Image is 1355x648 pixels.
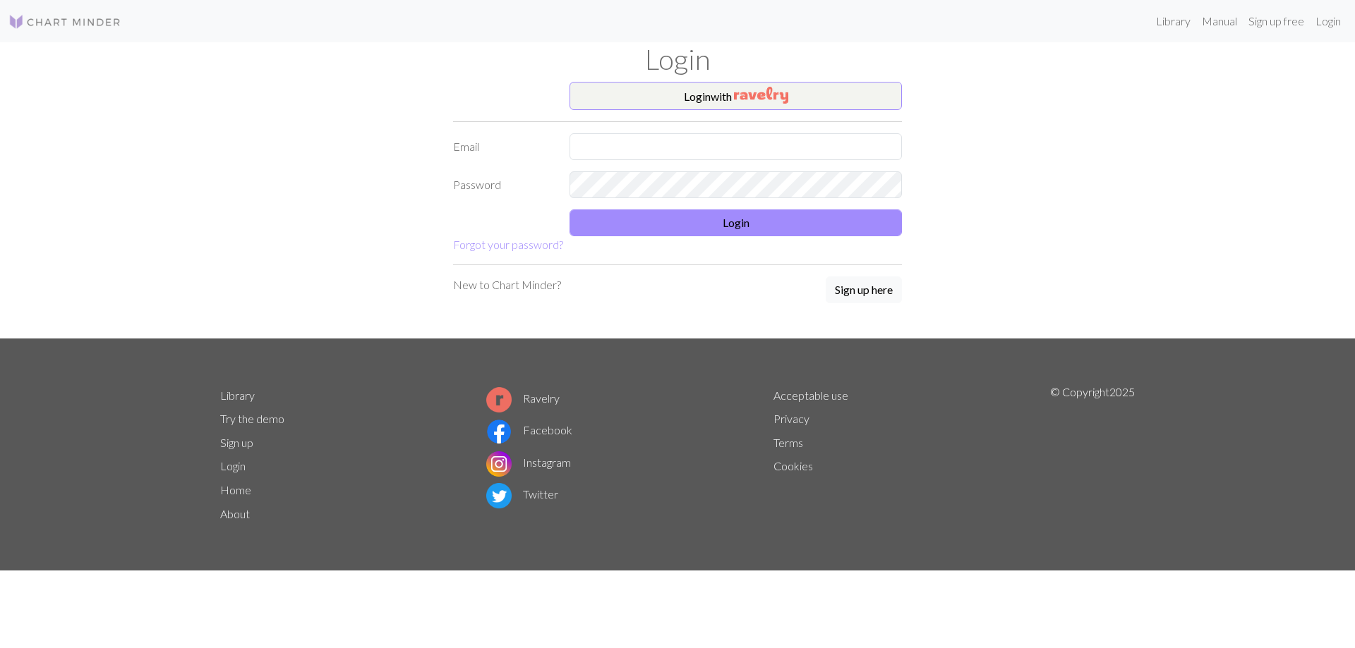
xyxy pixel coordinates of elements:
a: Library [220,389,255,402]
a: Try the demo [220,412,284,425]
a: Instagram [486,456,571,469]
img: Facebook logo [486,419,512,444]
a: Ravelry [486,391,560,405]
img: Ravelry [734,87,788,104]
a: Login [1310,7,1347,35]
a: Cookies [773,459,813,472]
a: Facebook [486,423,572,436]
a: Manual [1196,7,1243,35]
button: Sign up here [826,276,902,303]
a: Privacy [773,412,809,425]
a: About [220,507,250,520]
button: Loginwith [570,82,902,110]
img: Logo [8,13,121,30]
img: Ravelry logo [486,387,512,412]
a: Acceptable use [773,389,848,402]
p: New to Chart Minder? [453,276,561,293]
a: Sign up here [826,276,902,305]
a: Home [220,483,251,496]
a: Sign up free [1243,7,1310,35]
img: Instagram logo [486,451,512,477]
a: Forgot your password? [453,238,563,251]
img: Twitter logo [486,483,512,508]
label: Email [445,133,561,160]
a: Library [1150,7,1196,35]
p: © Copyright 2025 [1050,384,1135,526]
h1: Login [212,42,1143,76]
a: Twitter [486,487,558,501]
a: Sign up [220,436,253,449]
label: Password [445,171,561,198]
a: Terms [773,436,803,449]
a: Login [220,459,246,472]
button: Login [570,209,902,236]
